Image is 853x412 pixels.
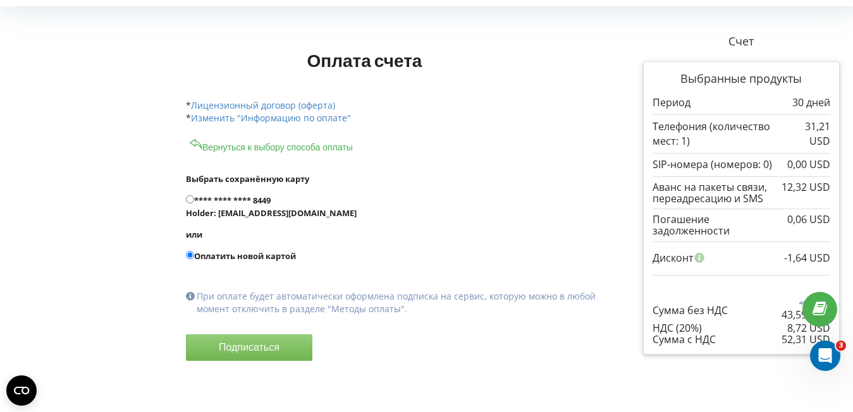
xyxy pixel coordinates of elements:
label: Выбрать сохранённую карту [186,173,597,185]
div: Сумма с НДС [653,334,830,345]
div: Погашение задолженности [653,214,830,237]
p: Счет [643,33,840,50]
div: Дисконт [653,246,830,270]
p: Выбранные продукты [653,71,830,87]
p: SIP-номера (номеров: 0) [653,157,772,172]
div: НДС (20%) [653,322,830,334]
p: 31,21 USD [789,119,830,148]
p: 0,00 USD [787,157,830,172]
p: 45,23 USD [782,298,830,307]
p: 30 дней [792,95,830,110]
div: 12,32 USD [782,181,830,193]
a: Лицензионный договор (оферта) [191,99,335,111]
p: Телефония (количество мест: 1) [653,119,789,148]
h1: Оплата счета [186,49,543,71]
iframe: Intercom live chat [810,341,840,371]
div: 0,06 USD [787,214,830,225]
p: 43,59 USD [782,308,830,322]
label: или [186,228,597,241]
p: Сумма без НДС [653,303,728,318]
a: Изменить "Информацию по оплате" [191,112,351,124]
label: Оплатить новой картой [186,250,597,262]
p: При оплате будет автоматически оформлена подписка на сервис, которую можно в любой момент отключи... [197,290,596,315]
input: Оплатить новой картой [186,251,194,259]
button: Подписаться [186,334,312,361]
span: 3 [836,341,846,351]
div: Аванс на пакеты связи, переадресацию и SMS [653,181,830,205]
div: 8,72 USD [787,322,830,334]
div: 52,31 USD [782,334,830,345]
div: -1,64 USD [784,246,830,270]
p: Период [653,95,690,110]
button: Open CMP widget [6,375,37,406]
